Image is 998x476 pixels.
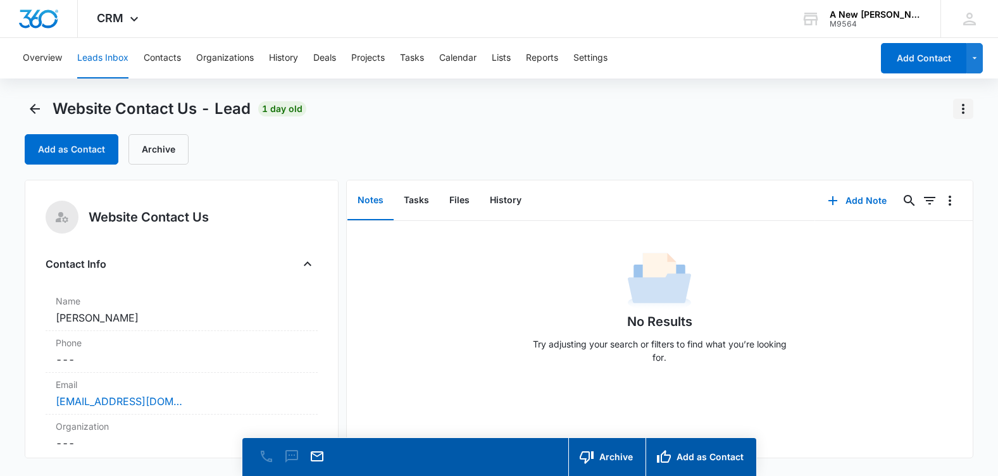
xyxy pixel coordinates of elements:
[400,38,424,78] button: Tasks
[46,289,317,331] div: Name[PERSON_NAME]
[56,294,307,308] label: Name
[646,438,756,476] button: Add as Contact
[881,43,966,73] button: Add Contact
[480,181,532,220] button: History
[308,448,326,465] button: Email
[573,38,608,78] button: Settings
[953,99,973,119] button: Actions
[351,38,385,78] button: Projects
[258,101,306,116] span: 1 day old
[56,310,307,325] dd: [PERSON_NAME]
[56,435,307,451] dd: ---
[25,99,45,119] button: Back
[627,312,692,331] h1: No Results
[492,38,511,78] button: Lists
[53,99,251,118] span: Website Contact Us - Lead
[56,336,307,349] label: Phone
[830,9,922,20] div: account name
[439,38,477,78] button: Calendar
[439,181,480,220] button: Files
[269,38,298,78] button: History
[23,38,62,78] button: Overview
[128,134,189,165] button: Archive
[899,191,920,211] button: Search...
[77,38,128,78] button: Leads Inbox
[308,455,326,466] a: Email
[830,20,922,28] div: account id
[297,254,318,274] button: Close
[56,352,307,367] dd: ---
[25,134,118,165] button: Add as Contact
[46,373,317,415] div: Email[EMAIL_ADDRESS][DOMAIN_NAME]
[347,181,394,220] button: Notes
[56,378,307,391] label: Email
[940,191,960,211] button: Overflow Menu
[196,38,254,78] button: Organizations
[568,438,646,476] button: Archive
[313,38,336,78] button: Deals
[527,337,792,364] p: Try adjusting your search or filters to find what you’re looking for.
[394,181,439,220] button: Tasks
[144,38,181,78] button: Contacts
[526,38,558,78] button: Reports
[89,208,209,227] h5: Website Contact Us
[920,191,940,211] button: Filters
[46,331,317,373] div: Phone---
[628,249,691,312] img: No Data
[97,11,123,25] span: CRM
[815,185,899,216] button: Add Note
[56,420,307,433] label: Organization
[46,256,106,272] h4: Contact Info
[56,394,182,409] a: [EMAIL_ADDRESS][DOMAIN_NAME]
[46,415,317,456] div: Organization---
